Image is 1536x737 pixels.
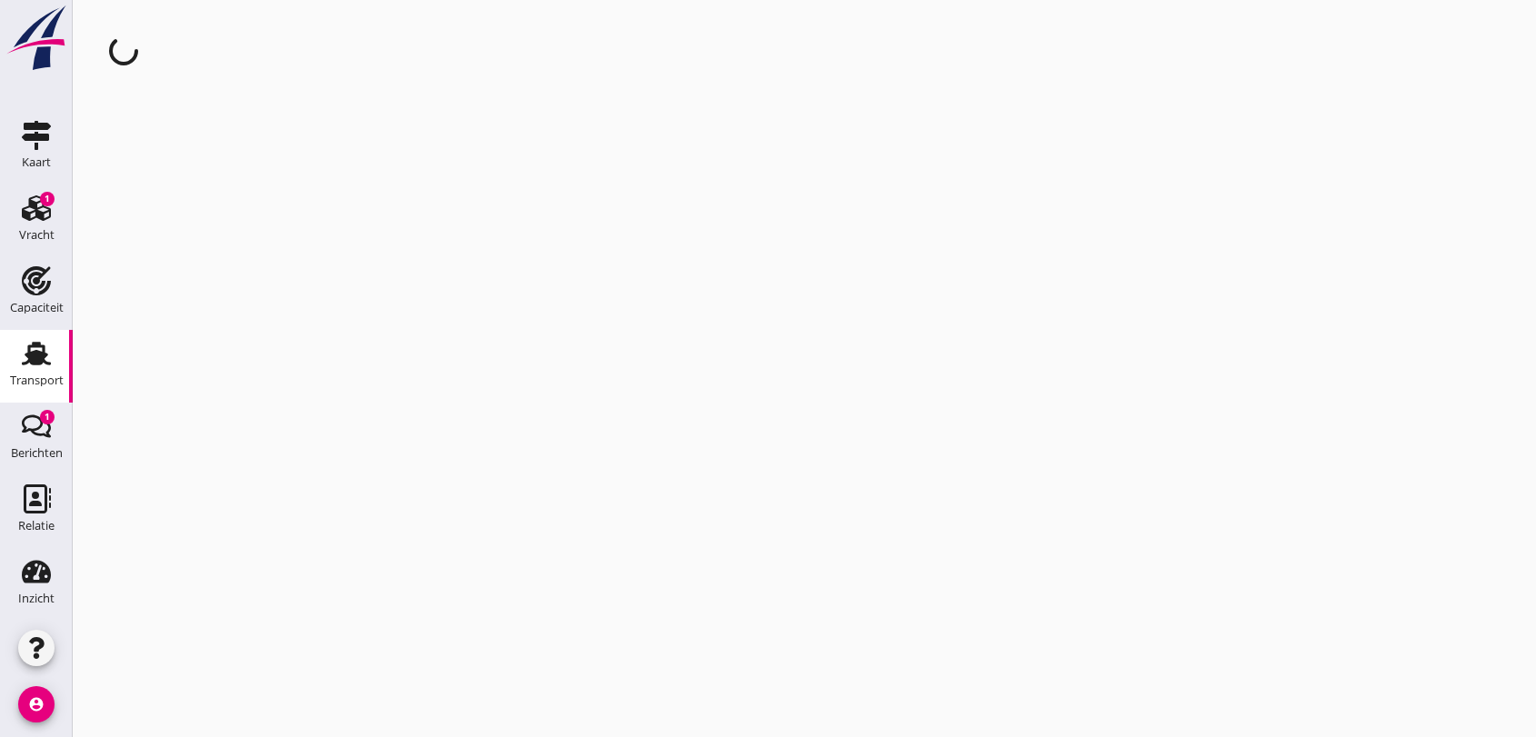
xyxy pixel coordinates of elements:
[11,447,63,459] div: Berichten
[10,302,64,314] div: Capaciteit
[18,686,55,722] i: account_circle
[18,593,55,604] div: Inzicht
[10,374,64,386] div: Transport
[4,5,69,72] img: logo-small.a267ee39.svg
[18,520,55,532] div: Relatie
[22,156,51,168] div: Kaart
[40,410,55,424] div: 1
[40,192,55,206] div: 1
[19,229,55,241] div: Vracht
